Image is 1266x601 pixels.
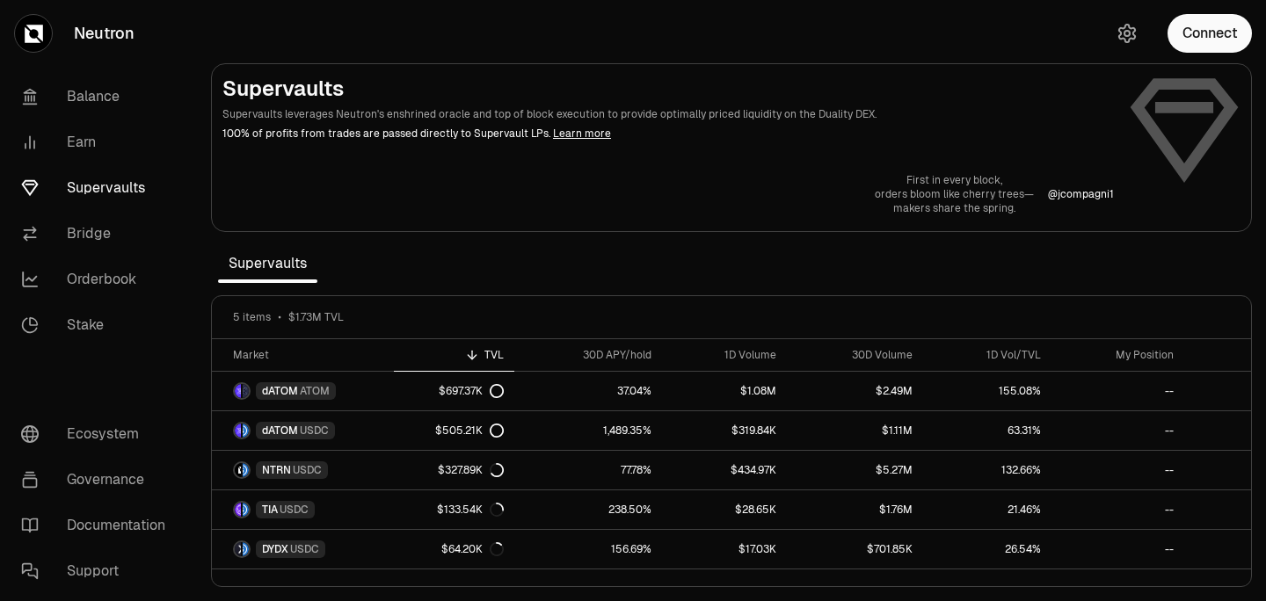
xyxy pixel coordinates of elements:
a: 63.31% [923,411,1051,450]
span: USDC [290,542,319,556]
div: $327.89K [438,463,504,477]
div: $64.20K [441,542,504,556]
img: USDC Logo [243,424,249,438]
a: Supervaults [7,165,190,211]
img: DYDX Logo [235,542,241,556]
a: $1.11M [787,411,923,450]
h2: Supervaults [222,75,1114,103]
a: $1.08M [662,372,787,410]
p: makers share the spring. [875,201,1034,215]
a: 21.46% [923,490,1051,529]
a: 155.08% [923,372,1051,410]
div: 1D Volume [673,348,776,362]
a: Support [7,548,190,594]
p: 100% of profits from trades are passed directly to Supervault LPs. [222,126,1114,141]
a: Bridge [7,211,190,257]
span: USDC [300,424,329,438]
button: Connect [1168,14,1252,53]
a: $133.54K [394,490,515,529]
span: NTRN [262,463,291,477]
a: TIA LogoUSDC LogoTIAUSDC [212,490,394,529]
a: Ecosystem [7,411,190,457]
a: 132.66% [923,451,1051,489]
img: TIA Logo [235,503,241,517]
a: $64.20K [394,530,515,568]
a: $17.03K [662,530,787,568]
span: 5 items [233,310,271,324]
span: $1.73M TVL [288,310,344,324]
p: Supervaults leverages Neutron's enshrined oracle and top of block execution to provide optimally ... [222,106,1114,122]
div: 30D Volume [797,348,913,362]
img: dATOM Logo [235,384,241,398]
a: -- [1051,372,1184,410]
a: dATOM LogoUSDC LogodATOMUSDC [212,411,394,450]
a: Learn more [553,127,611,141]
span: ATOM [300,384,330,398]
a: Earn [7,119,190,165]
a: $319.84K [662,411,787,450]
a: Orderbook [7,257,190,302]
span: dATOM [262,384,298,398]
div: $133.54K [437,503,504,517]
span: TIA [262,503,278,517]
img: USDC Logo [243,463,249,477]
a: $28.65K [662,490,787,529]
a: -- [1051,451,1184,489]
a: -- [1051,530,1184,568]
img: NTRN Logo [235,463,241,477]
a: $327.89K [394,451,515,489]
span: USDC [280,503,309,517]
a: Governance [7,457,190,503]
a: @jcompagni1 [1048,187,1114,201]
img: USDC Logo [243,542,249,556]
div: My Position [1062,348,1174,362]
div: 30D APY/hold [525,348,651,362]
span: DYDX [262,542,288,556]
a: 156.69% [514,530,662,568]
a: dATOM LogoATOM LogodATOMATOM [212,372,394,410]
a: Stake [7,302,190,348]
a: 26.54% [923,530,1051,568]
div: $505.21K [435,424,504,438]
a: -- [1051,490,1184,529]
a: DYDX LogoUSDC LogoDYDXUSDC [212,530,394,568]
a: $1.76M [787,490,923,529]
span: dATOM [262,424,298,438]
img: ATOM Logo [243,384,249,398]
a: $5.27M [787,451,923,489]
p: First in every block, [875,173,1034,187]
a: 77.78% [514,451,662,489]
a: $505.21K [394,411,515,450]
p: @ jcompagni1 [1048,187,1114,201]
span: Supervaults [218,246,317,281]
a: First in every block,orders bloom like cherry trees—makers share the spring. [875,173,1034,215]
div: TVL [404,348,505,362]
a: $701.85K [787,530,923,568]
img: USDC Logo [243,503,249,517]
img: dATOM Logo [235,424,241,438]
a: $697.37K [394,372,515,410]
span: USDC [293,463,322,477]
a: NTRN LogoUSDC LogoNTRNUSDC [212,451,394,489]
a: 238.50% [514,490,662,529]
a: $2.49M [787,372,923,410]
p: orders bloom like cherry trees— [875,187,1034,201]
a: Documentation [7,503,190,548]
a: Balance [7,74,190,119]
div: Market [233,348,383,362]
a: -- [1051,411,1184,450]
div: 1D Vol/TVL [934,348,1041,362]
a: 1,489.35% [514,411,662,450]
a: $434.97K [662,451,787,489]
div: $697.37K [439,384,504,398]
a: 37.04% [514,372,662,410]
